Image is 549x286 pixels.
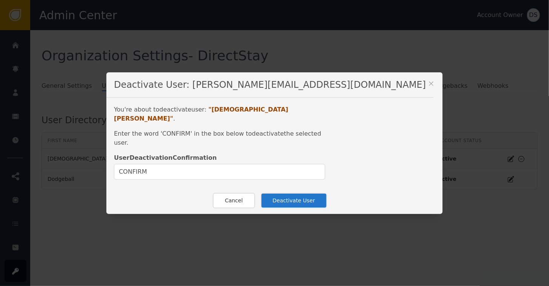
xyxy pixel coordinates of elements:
button: Cancel [213,193,255,208]
span: Enter the word 'CONFIRM' in the box below to deactivate the selected user. [114,129,325,147]
input: Enter 'CONFIRM' to deactivate user [114,164,325,180]
span: " [DEMOGRAPHIC_DATA] [PERSON_NAME] " [114,106,288,122]
div: Deactivate User: [PERSON_NAME][EMAIL_ADDRESS][DOMAIN_NAME] [106,72,434,98]
span: User Deactivation Confirmation [114,153,325,162]
span: You're about to deactivate user: . [114,105,325,123]
button: Deactivate User [261,193,327,208]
